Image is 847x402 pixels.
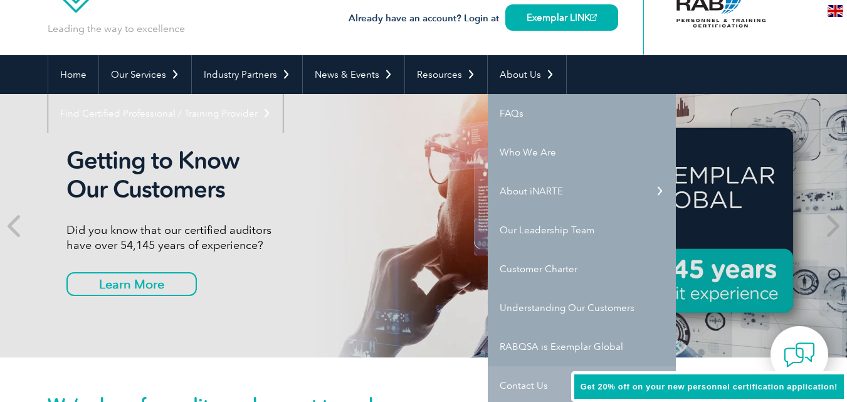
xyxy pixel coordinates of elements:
[303,55,404,94] a: News & Events
[488,55,566,94] a: About Us
[590,14,597,21] img: open_square.png
[488,211,676,250] a: Our Leadership Team
[99,55,191,94] a: Our Services
[48,22,185,36] p: Leading the way to excellence
[828,5,843,17] img: en
[66,146,537,204] h2: Getting to Know Our Customers
[581,382,838,391] span: Get 20% off on your new personnel certification application!
[488,327,676,366] a: RABQSA is Exemplar Global
[488,250,676,288] a: Customer Charter
[48,94,283,133] a: Find Certified Professional / Training Provider
[488,94,676,133] a: FAQs
[784,339,815,371] img: contact-chat.png
[488,288,676,327] a: Understanding Our Customers
[405,55,487,94] a: Resources
[192,55,302,94] a: Industry Partners
[505,4,618,31] a: Exemplar LINK
[66,272,197,296] a: Learn More
[48,55,98,94] a: Home
[349,11,618,26] h3: Already have an account? Login at
[66,223,537,253] p: Did you know that our certified auditors have over 54,145 years of experience?
[488,172,676,211] a: About iNARTE
[488,133,676,172] a: Who We Are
